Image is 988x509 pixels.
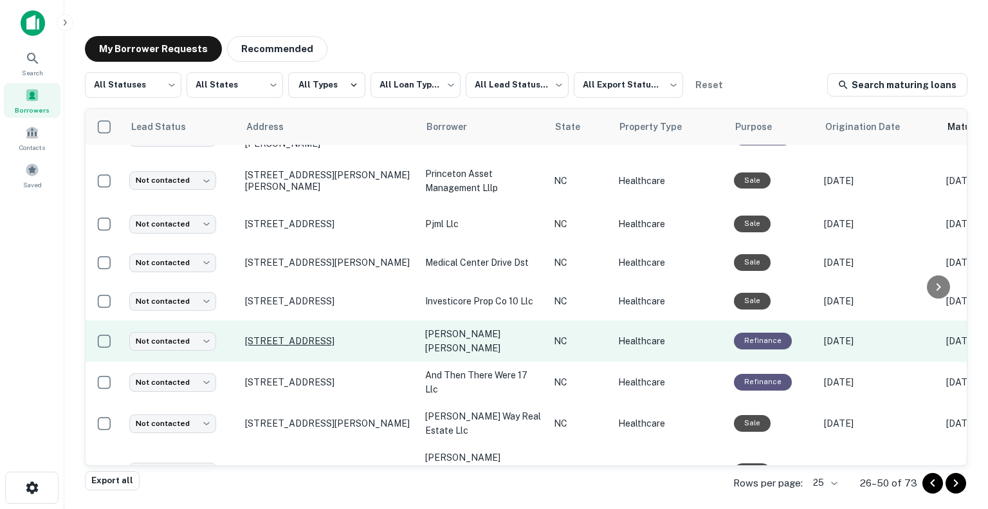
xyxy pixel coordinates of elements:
[688,72,729,98] button: Reset
[734,254,771,270] div: Sale
[824,174,933,188] p: [DATE]
[85,36,222,62] button: My Borrower Requests
[554,217,605,231] p: NC
[824,465,933,479] p: [DATE]
[129,414,216,433] div: Not contacted
[187,68,283,102] div: All States
[618,217,721,231] p: Healthcare
[734,463,771,479] div: Sale
[239,109,419,145] th: Address
[425,167,541,195] p: princeton asset management lllp
[123,109,239,145] th: Lead Status
[860,476,917,491] p: 26–50 of 73
[922,473,943,494] button: Go to previous page
[85,471,140,490] button: Export all
[370,68,461,102] div: All Loan Types
[824,416,933,430] p: [DATE]
[824,294,933,308] p: [DATE]
[824,375,933,389] p: [DATE]
[425,368,541,396] p: and then there were 17 llc
[425,217,541,231] p: pjml llc
[129,254,216,272] div: Not contacted
[618,416,721,430] p: Healthcare
[245,418,412,429] p: [STREET_ADDRESS][PERSON_NAME]
[425,255,541,270] p: medical center drive dst
[85,68,181,102] div: All Statuses
[425,294,541,308] p: investicore prop co 10 llc
[825,119,917,134] span: Origination Date
[227,36,327,62] button: Recommended
[23,180,42,190] span: Saved
[554,294,605,308] p: NC
[619,119,699,134] span: Property Type
[4,46,60,80] a: Search
[245,257,412,268] p: [STREET_ADDRESS][PERSON_NAME]
[129,171,216,190] div: Not contacted
[554,174,605,188] p: NC
[129,215,216,234] div: Not contacted
[245,335,412,347] p: [STREET_ADDRESS]
[734,415,771,431] div: Sale
[425,327,541,355] p: [PERSON_NAME] [PERSON_NAME]
[19,142,45,153] span: Contacts
[129,463,216,481] div: Not contacted
[924,406,988,468] iframe: Chat Widget
[129,292,216,311] div: Not contacted
[734,333,792,349] div: This loan purpose was for refinancing
[618,334,721,348] p: Healthcare
[4,83,60,118] a: Borrowers
[554,375,605,389] p: NC
[733,476,803,491] p: Rows per page:
[618,465,721,479] p: Healthcare
[15,105,50,115] span: Borrowers
[245,376,412,388] p: [STREET_ADDRESS]
[4,158,60,192] a: Saved
[419,109,547,145] th: Borrower
[734,172,771,189] div: Sale
[612,109,727,145] th: Property Type
[734,216,771,232] div: Sale
[735,119,789,134] span: Purpose
[466,68,569,102] div: All Lead Statuses
[245,169,412,192] p: [STREET_ADDRESS][PERSON_NAME][PERSON_NAME]
[554,465,605,479] p: NC
[246,119,300,134] span: Address
[129,332,216,351] div: Not contacted
[245,218,412,230] p: [STREET_ADDRESS]
[21,10,45,36] img: capitalize-icon.png
[554,416,605,430] p: NC
[827,73,967,97] a: Search maturing loans
[425,409,541,438] p: [PERSON_NAME] way real estate llc
[824,334,933,348] p: [DATE]
[554,255,605,270] p: NC
[426,119,484,134] span: Borrower
[245,295,412,307] p: [STREET_ADDRESS]
[288,72,365,98] button: All Types
[547,109,612,145] th: State
[824,217,933,231] p: [DATE]
[808,474,839,492] div: 25
[129,373,216,392] div: Not contacted
[4,120,60,155] a: Contacts
[22,68,43,78] span: Search
[618,255,721,270] p: Healthcare
[824,255,933,270] p: [DATE]
[555,119,597,134] span: State
[425,450,541,493] p: [PERSON_NAME] investment partners l070 llc
[734,293,771,309] div: Sale
[946,473,966,494] button: Go to next page
[818,109,940,145] th: Origination Date
[131,119,203,134] span: Lead Status
[727,109,818,145] th: Purpose
[618,375,721,389] p: Healthcare
[618,294,721,308] p: Healthcare
[734,374,792,390] div: This loan purpose was for refinancing
[554,334,605,348] p: NC
[618,174,721,188] p: Healthcare
[574,68,683,102] div: All Export Statuses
